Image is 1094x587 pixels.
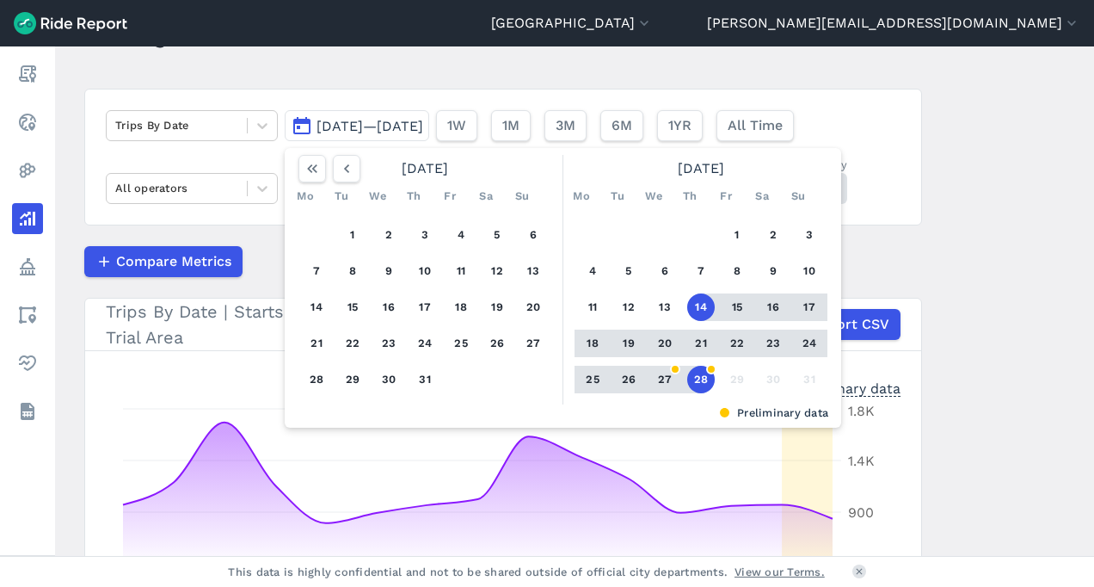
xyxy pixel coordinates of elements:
[651,330,679,357] button: 20
[400,182,427,210] div: Th
[483,293,511,321] button: 19
[12,300,43,331] a: Areas
[687,257,715,285] button: 7
[615,257,642,285] button: 5
[676,182,704,210] div: Th
[292,182,319,210] div: Mo
[411,293,439,321] button: 17
[759,257,787,285] button: 9
[796,293,823,321] button: 17
[612,115,632,136] span: 6M
[734,564,825,580] a: View our Terms.
[436,182,464,210] div: Fr
[12,107,43,138] a: Realtime
[759,366,787,393] button: 30
[303,257,330,285] button: 7
[723,221,751,249] button: 1
[303,366,330,393] button: 28
[303,293,330,321] button: 14
[303,330,330,357] button: 21
[568,155,834,182] div: [DATE]
[848,504,874,521] tspan: 900
[796,330,823,357] button: 24
[759,221,787,249] button: 2
[339,366,366,393] button: 29
[728,115,783,136] span: All Time
[519,221,547,249] button: 6
[317,118,423,134] span: [DATE]—[DATE]
[491,13,653,34] button: [GEOGRAPHIC_DATA]
[579,257,606,285] button: 4
[375,293,403,321] button: 16
[716,110,794,141] button: All Time
[339,330,366,357] button: 22
[519,330,547,357] button: 27
[723,330,751,357] button: 22
[447,221,475,249] button: 4
[502,115,519,136] span: 1M
[84,246,243,277] button: Compare Metrics
[375,330,403,357] button: 23
[12,59,43,90] a: Report
[106,299,900,350] div: Trips By Date | Starts | [GEOGRAPHIC_DATA] and [GEOGRAPHIC_DATA] Revised Trial Area
[687,366,715,393] button: 28
[784,182,812,210] div: Su
[723,293,751,321] button: 15
[12,251,43,282] a: Policy
[668,115,691,136] span: 1YR
[298,405,828,421] div: Preliminary data
[651,257,679,285] button: 6
[411,366,439,393] button: 31
[339,221,366,249] button: 1
[12,155,43,186] a: Heatmaps
[723,257,751,285] button: 8
[375,257,403,285] button: 9
[848,403,875,419] tspan: 1.8K
[544,110,587,141] button: 3M
[568,182,595,210] div: Mo
[375,366,403,393] button: 30
[848,556,873,572] tspan: 450
[447,293,475,321] button: 18
[491,110,531,141] button: 1M
[615,293,642,321] button: 12
[604,182,631,210] div: Tu
[556,115,575,136] span: 3M
[640,182,667,210] div: We
[796,221,823,249] button: 3
[328,182,355,210] div: Tu
[339,293,366,321] button: 15
[579,293,606,321] button: 11
[651,366,679,393] button: 27
[657,110,703,141] button: 1YR
[759,293,787,321] button: 16
[519,293,547,321] button: 20
[411,330,439,357] button: 24
[579,366,606,393] button: 25
[707,13,1080,34] button: [PERSON_NAME][EMAIL_ADDRESS][DOMAIN_NAME]
[14,12,127,34] img: Ride Report
[483,257,511,285] button: 12
[812,314,889,335] span: Export CSV
[12,348,43,379] a: Health
[723,366,751,393] button: 29
[687,293,715,321] button: 14
[447,257,475,285] button: 11
[116,251,231,272] span: Compare Metrics
[483,221,511,249] button: 5
[790,379,900,397] div: Preliminary data
[600,110,643,141] button: 6M
[285,110,429,141] button: [DATE]—[DATE]
[796,366,823,393] button: 31
[12,203,43,234] a: Analyze
[483,330,511,357] button: 26
[848,453,875,469] tspan: 1.4K
[411,221,439,249] button: 3
[508,182,536,210] div: Su
[436,110,477,141] button: 1W
[364,182,391,210] div: We
[687,330,715,357] button: 21
[615,366,642,393] button: 26
[411,257,439,285] button: 10
[579,330,606,357] button: 18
